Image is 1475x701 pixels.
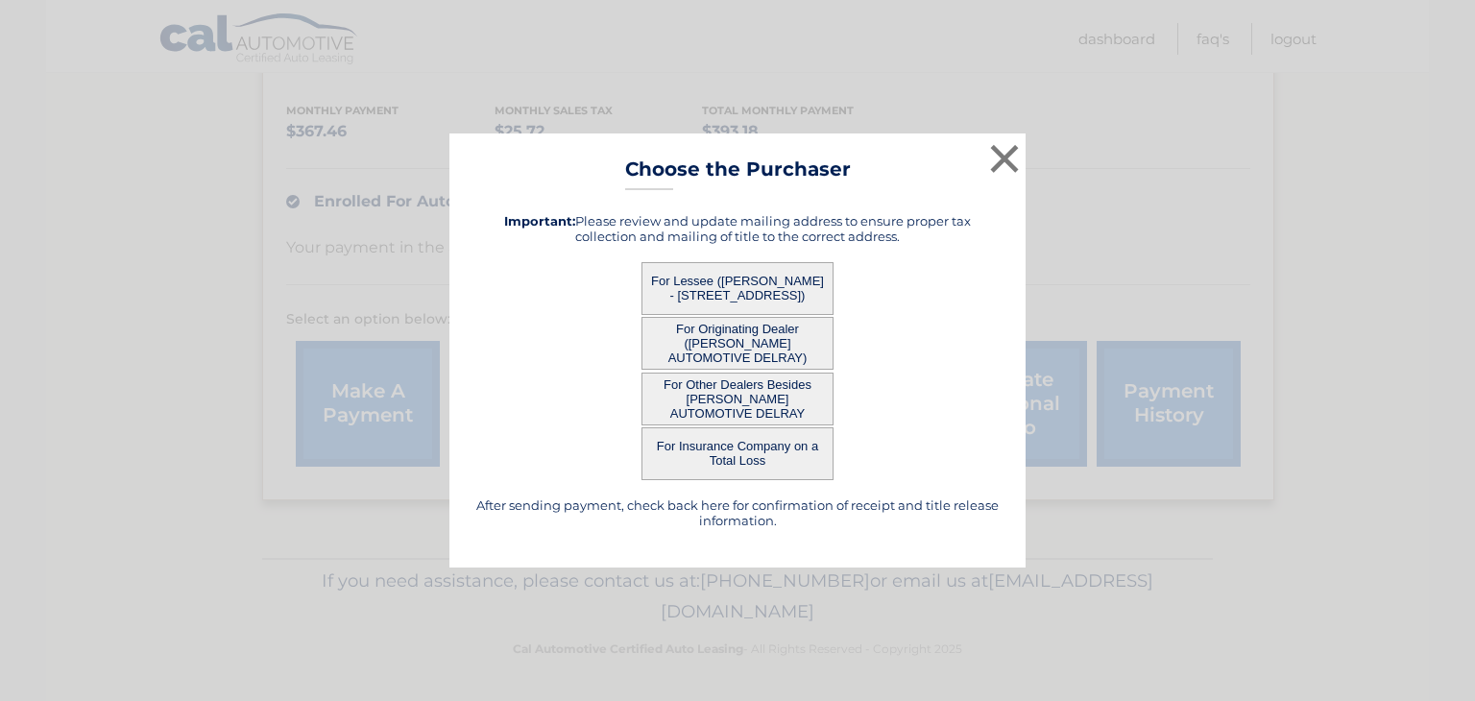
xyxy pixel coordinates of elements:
h3: Choose the Purchaser [625,157,851,191]
h5: Please review and update mailing address to ensure proper tax collection and mailing of title to ... [473,213,1002,244]
button: × [985,139,1024,178]
button: For Insurance Company on a Total Loss [641,427,834,480]
h5: After sending payment, check back here for confirmation of receipt and title release information. [473,497,1002,528]
button: For Originating Dealer ([PERSON_NAME] AUTOMOTIVE DELRAY) [641,317,834,370]
button: For Lessee ([PERSON_NAME] - [STREET_ADDRESS]) [641,262,834,315]
button: For Other Dealers Besides [PERSON_NAME] AUTOMOTIVE DELRAY [641,373,834,425]
strong: Important: [504,213,575,229]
